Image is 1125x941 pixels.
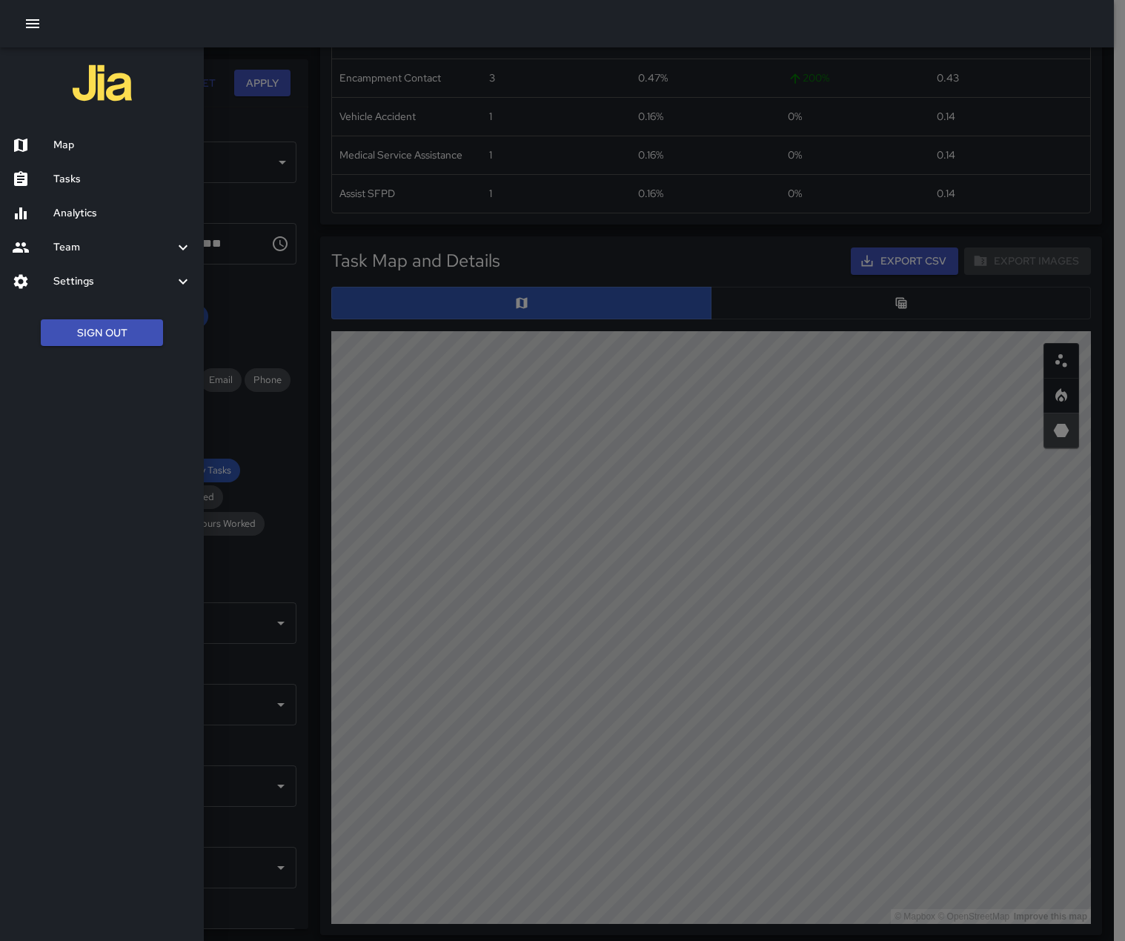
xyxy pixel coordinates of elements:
h6: Tasks [53,171,192,187]
img: jia-logo [73,53,132,113]
button: Sign Out [41,319,163,347]
h6: Analytics [53,205,192,222]
h6: Map [53,137,192,153]
h6: Settings [53,273,174,290]
h6: Team [53,239,174,256]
